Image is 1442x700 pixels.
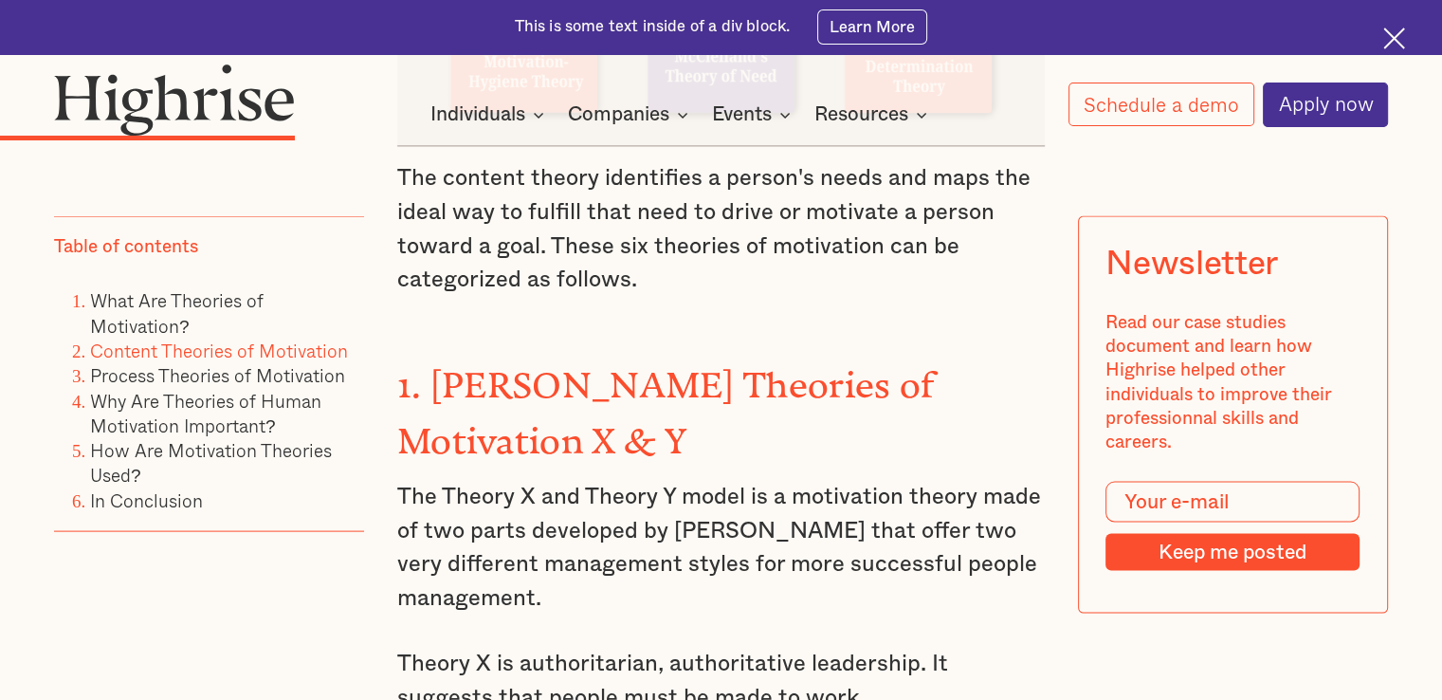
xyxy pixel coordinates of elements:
[90,361,345,389] a: Process Theories of Motivation
[430,103,525,126] div: Individuals
[90,386,321,438] a: Why Are Theories of Human Motivation Important?
[90,286,264,339] a: What Are Theories of Motivation?
[1068,83,1254,126] a: Schedule a demo
[90,337,348,364] a: Content Theories of Motivation
[397,364,935,443] strong: 1. [PERSON_NAME] Theories of Motivation X & Y
[814,103,933,126] div: Resources
[515,16,791,38] div: This is some text inside of a div block.
[54,64,295,137] img: Highrise logo
[1106,533,1360,571] input: Keep me posted
[397,481,1045,617] p: The Theory X and Theory Y model is a motivation theory made of two parts developed by [PERSON_NAM...
[397,162,1045,298] p: The content theory identifies a person's needs and maps the ideal way to fulfill that need to dri...
[1383,28,1405,49] img: Cross icon
[430,103,550,126] div: Individuals
[817,9,928,44] a: Learn More
[568,103,669,126] div: Companies
[712,103,796,126] div: Events
[54,235,198,259] div: Table of contents
[1106,245,1278,284] div: Newsletter
[814,103,908,126] div: Resources
[90,487,203,514] a: In Conclusion
[1106,482,1360,572] form: Modal Form
[712,103,772,126] div: Events
[1106,311,1360,455] div: Read our case studies document and learn how Highrise helped other individuals to improve their p...
[1106,482,1360,523] input: Your e-mail
[568,103,694,126] div: Companies
[90,436,332,488] a: How Are Motivation Theories Used?
[1263,83,1388,127] a: Apply now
